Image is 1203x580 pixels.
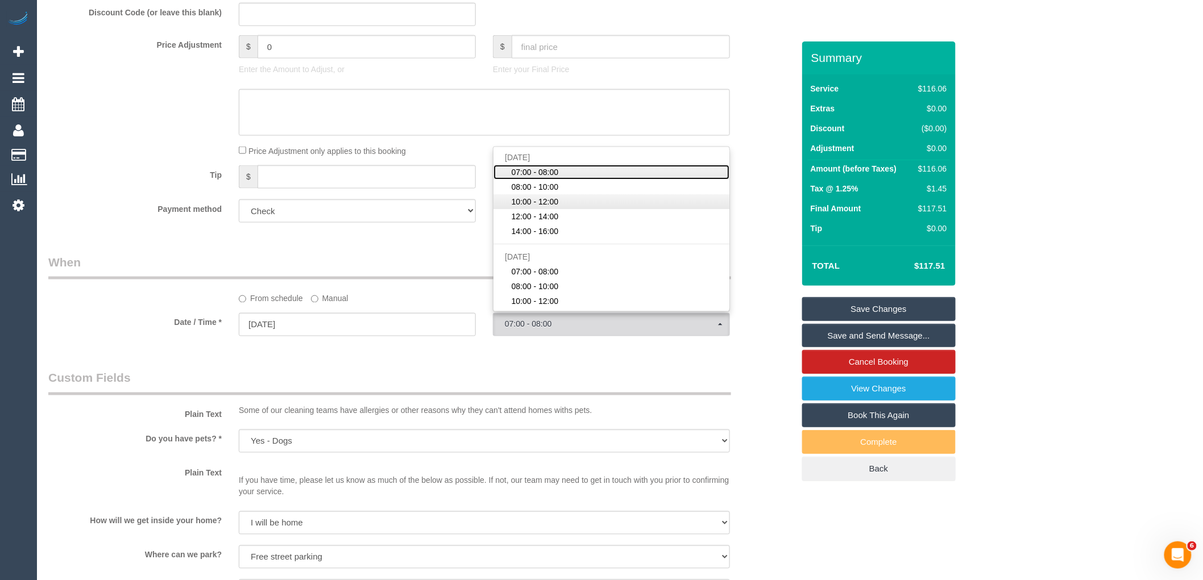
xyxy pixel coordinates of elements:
[1188,541,1197,550] span: 6
[7,11,30,27] img: Automaid Logo
[248,147,406,156] span: Price Adjustment only applies to this booking
[311,289,349,304] label: Manual
[505,320,718,329] span: 07:00 - 08:00
[811,223,823,234] label: Tip
[802,457,956,481] a: Back
[48,254,731,279] legend: When
[512,226,559,237] span: 14:00 - 16:00
[512,35,730,59] input: final price
[239,35,258,59] span: $
[512,196,559,207] span: 10:00 - 12:00
[914,163,947,174] div: $116.06
[239,165,258,189] span: $
[493,64,730,75] p: Enter your Final Price
[493,313,730,336] button: 07:00 - 08:00
[40,3,230,18] label: Discount Code (or leave this blank)
[505,252,530,261] span: [DATE]
[40,165,230,181] label: Tip
[40,313,230,328] label: Date / Time *
[811,51,950,64] h3: Summary
[40,35,230,51] label: Price Adjustment
[914,83,947,94] div: $116.06
[914,203,947,214] div: $117.51
[40,511,230,527] label: How will we get inside your home?
[311,295,318,303] input: Manual
[239,464,730,498] p: If you have time, please let us know as much of the below as possible. If not, our team may need ...
[914,123,947,134] div: ($0.00)
[802,377,956,400] a: View Changes
[239,313,476,336] input: DD/MM/YYYY
[811,183,858,194] label: Tax @ 1.25%
[239,289,303,304] label: From schedule
[512,295,559,307] span: 10:00 - 12:00
[512,281,559,292] span: 08:00 - 10:00
[239,295,246,303] input: From schedule
[914,223,947,234] div: $0.00
[493,35,512,59] span: $
[40,464,230,479] label: Plain Text
[505,153,530,162] span: [DATE]
[880,261,945,271] h4: $117.51
[1164,541,1192,569] iframe: Intercom live chat
[40,545,230,561] label: Where can we park?
[914,143,947,154] div: $0.00
[914,183,947,194] div: $1.45
[512,166,559,178] span: 07:00 - 08:00
[512,181,559,193] span: 08:00 - 10:00
[811,83,839,94] label: Service
[811,163,897,174] label: Amount (before Taxes)
[914,103,947,114] div: $0.00
[802,403,956,427] a: Book This Again
[40,405,230,420] label: Plain Text
[512,211,559,222] span: 12:00 - 14:00
[512,266,559,277] span: 07:00 - 08:00
[40,429,230,445] label: Do you have pets? *
[802,350,956,374] a: Cancel Booking
[239,64,476,75] p: Enter the Amount to Adjust, or
[239,405,730,416] p: Some of our cleaning teams have allergies or other reasons why they can't attend homes withs pets.
[48,370,731,395] legend: Custom Fields
[812,261,840,270] strong: Total
[811,143,854,154] label: Adjustment
[811,123,845,134] label: Discount
[802,297,956,321] a: Save Changes
[802,324,956,348] a: Save and Send Message...
[811,103,835,114] label: Extras
[811,203,861,214] label: Final Amount
[40,199,230,215] label: Payment method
